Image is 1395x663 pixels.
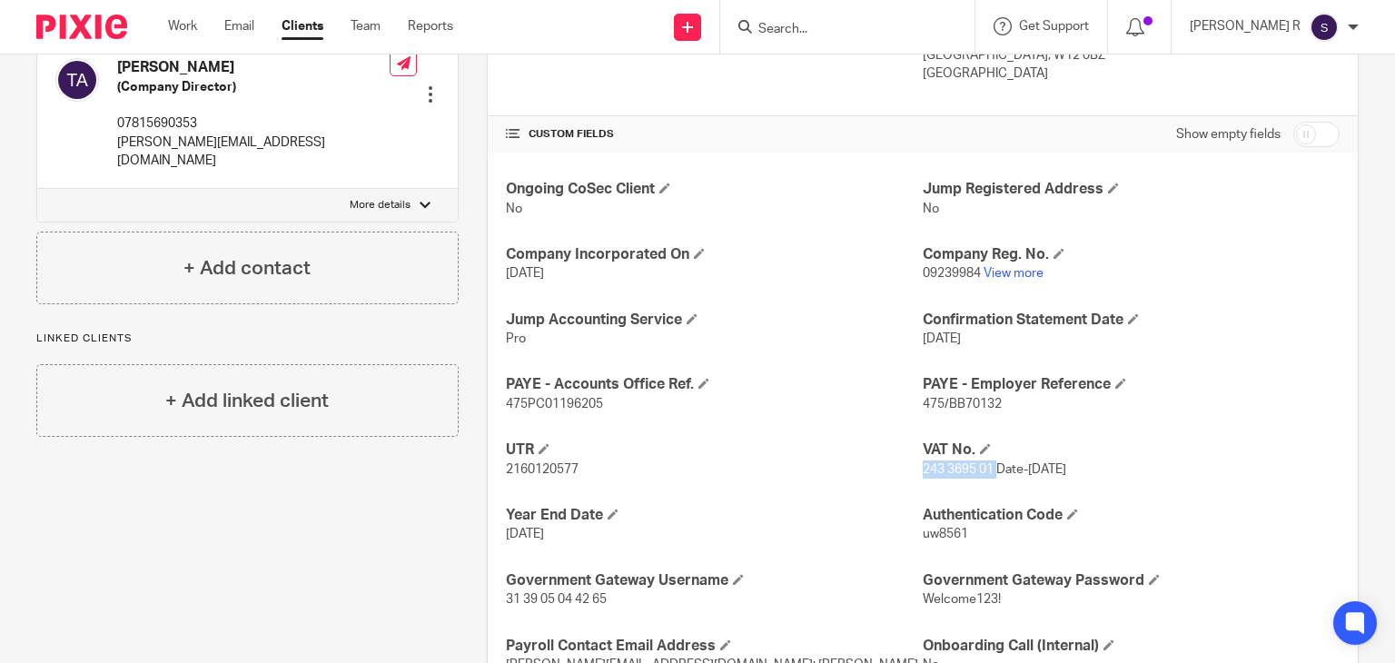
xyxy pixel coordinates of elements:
[506,332,526,345] span: Pro
[923,375,1340,394] h4: PAYE - Employer Reference
[1310,13,1339,42] img: svg%3E
[506,571,923,590] h4: Government Gateway Username
[506,637,923,656] h4: Payroll Contact Email Address
[506,311,923,330] h4: Jump Accounting Service
[117,58,390,77] h4: [PERSON_NAME]
[923,311,1340,330] h4: Confirmation Statement Date
[1190,17,1301,35] p: [PERSON_NAME] R
[506,463,579,476] span: 2160120577
[183,254,311,282] h4: + Add contact
[923,180,1340,199] h4: Jump Registered Address
[351,17,381,35] a: Team
[1019,20,1089,33] span: Get Support
[506,203,522,215] span: No
[506,180,923,199] h4: Ongoing CoSec Client
[923,637,1340,656] h4: Onboarding Call (Internal)
[36,331,459,346] p: Linked clients
[923,332,961,345] span: [DATE]
[506,375,923,394] h4: PAYE - Accounts Office Ref.
[282,17,323,35] a: Clients
[923,506,1340,525] h4: Authentication Code
[506,398,603,411] span: 475PC01196205
[506,440,923,460] h4: UTR
[757,22,920,38] input: Search
[55,58,99,102] img: svg%3E
[506,506,923,525] h4: Year End Date
[506,267,544,280] span: [DATE]
[1176,125,1281,143] label: Show empty fields
[168,17,197,35] a: Work
[923,571,1340,590] h4: Government Gateway Password
[117,114,390,133] p: 07815690353
[923,398,1002,411] span: 475/BB70132
[923,64,1340,83] p: [GEOGRAPHIC_DATA]
[923,203,939,215] span: No
[117,134,390,171] p: [PERSON_NAME][EMAIL_ADDRESS][DOMAIN_NAME]
[923,267,981,280] span: 09239984
[923,440,1340,460] h4: VAT No.
[165,387,329,415] h4: + Add linked client
[506,245,923,264] h4: Company Incorporated On
[36,15,127,39] img: Pixie
[408,17,453,35] a: Reports
[506,127,923,142] h4: CUSTOM FIELDS
[923,245,1340,264] h4: Company Reg. No.
[923,528,968,540] span: uw8561
[923,593,1001,606] span: Welcome123!
[506,528,544,540] span: [DATE]
[923,46,1340,64] p: [GEOGRAPHIC_DATA], W12 0BZ
[506,593,607,606] span: 31 39 05 04 42 65
[350,198,411,213] p: More details
[923,463,1066,476] span: 243 3695 01 Date-[DATE]
[224,17,254,35] a: Email
[984,267,1044,280] a: View more
[117,78,390,96] h5: (Company Director)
